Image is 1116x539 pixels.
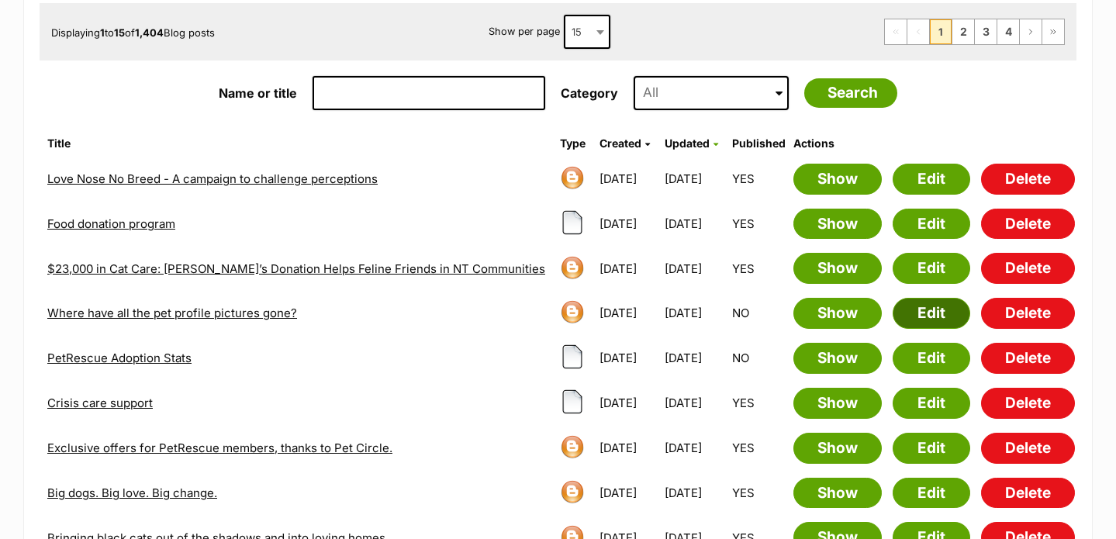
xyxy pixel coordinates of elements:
td: [DATE] [593,247,656,290]
td: [DATE] [658,157,724,201]
a: Show [793,433,882,464]
strong: 15 [114,26,125,39]
a: Last page [1042,19,1064,44]
img: blog-icon-602535998e1b9af7d3fbb337315d32493adccdcdd5913876e2c9cc7040b7a11a.png [560,299,585,324]
td: [DATE] [658,382,724,425]
a: Delete [981,433,1075,464]
img: blog-icon-602535998e1b9af7d3fbb337315d32493adccdcdd5913876e2c9cc7040b7a11a.png [560,165,585,190]
a: Edit [893,343,970,374]
a: Show [793,253,882,284]
span: Created [599,136,641,150]
a: Page 3 [975,19,997,44]
td: NO [726,292,792,335]
a: Page 4 [997,19,1019,44]
a: Page 2 [952,19,974,44]
img: page-8cf7a5289f02e0c2b5f8dc5de0237df17cfcfa729664cde18d3315915f9bc964.png [560,389,585,414]
th: Actions [793,131,1075,156]
span: Displaying to of Blog posts [51,26,215,39]
td: YES [726,247,792,290]
a: Show [793,388,882,419]
nav: Pagination [884,19,1065,45]
a: Edit [893,298,970,329]
a: Edit [893,478,970,509]
a: PetRescue Adoption Stats [47,351,192,365]
span: Previous page [907,19,929,44]
input: All [634,76,789,110]
a: $23,000 in Cat Care: [PERSON_NAME]’s Donation Helps Feline Friends in NT Communities [47,261,545,276]
td: [DATE] [593,337,656,380]
td: [DATE] [593,157,656,201]
span: Updated [665,136,710,150]
a: Delete [981,164,1075,195]
span: Page 1 [930,19,952,44]
a: Edit [893,388,970,419]
td: [DATE] [658,337,724,380]
a: Show [793,478,882,509]
a: Crisis care support [47,396,153,410]
a: Updated [665,136,718,150]
td: NO [726,337,792,380]
a: Big dogs. Big love. Big change. [47,485,217,500]
a: Exclusive offers for PetRescue members, thanks to Pet Circle. [47,441,392,455]
a: Delete [981,253,1075,284]
td: [DATE] [593,382,656,425]
th: Published [726,131,792,156]
td: [DATE] [658,247,724,290]
td: [DATE] [593,427,656,470]
td: [DATE] [593,472,656,515]
td: [DATE] [658,292,724,335]
a: Edit [893,164,970,195]
td: [DATE] [658,202,724,246]
a: Show [793,298,882,329]
a: Edit [893,433,970,464]
td: YES [726,472,792,515]
th: Title [41,131,552,156]
a: Edit [893,253,970,284]
td: YES [726,202,792,246]
span: 15 [564,15,610,49]
img: page-8cf7a5289f02e0c2b5f8dc5de0237df17cfcfa729664cde18d3315915f9bc964.png [560,210,585,235]
img: page-8cf7a5289f02e0c2b5f8dc5de0237df17cfcfa729664cde18d3315915f9bc964.png [560,344,585,369]
img: blog-icon-602535998e1b9af7d3fbb337315d32493adccdcdd5913876e2c9cc7040b7a11a.png [560,479,585,504]
a: Next page [1020,19,1042,44]
img: blog-icon-602535998e1b9af7d3fbb337315d32493adccdcdd5913876e2c9cc7040b7a11a.png [560,434,585,459]
a: Created [599,136,650,150]
a: Show [793,209,882,240]
span: First page [885,19,907,44]
label: Show per page [489,26,560,37]
strong: 1 [100,26,105,39]
label: Category [561,86,618,100]
td: YES [726,157,792,201]
a: Delete [981,478,1075,509]
th: Type [554,131,592,156]
td: YES [726,427,792,470]
a: Delete [981,343,1075,374]
a: Show [793,164,882,195]
a: Love Nose No Breed - A campaign to challenge perceptions [47,171,378,186]
input: Search [804,78,897,108]
td: [DATE] [658,472,724,515]
a: Show [793,343,882,374]
td: [DATE] [658,427,724,470]
td: [DATE] [593,292,656,335]
a: Delete [981,388,1075,419]
a: Delete [981,209,1075,240]
a: Edit [893,209,970,240]
td: YES [726,382,792,425]
span: 15 [565,21,597,43]
img: blog-icon-602535998e1b9af7d3fbb337315d32493adccdcdd5913876e2c9cc7040b7a11a.png [560,255,585,280]
td: [DATE] [593,202,656,246]
a: Delete [981,298,1075,329]
a: Where have all the pet profile pictures gone? [47,306,297,320]
label: Name or title [219,85,297,101]
strong: 1,404 [135,26,164,39]
a: Food donation program [47,216,175,231]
